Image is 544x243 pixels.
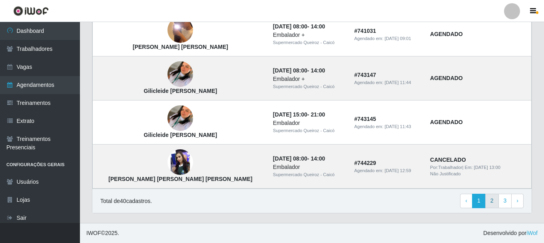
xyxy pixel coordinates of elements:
[273,111,307,118] time: [DATE] 15:00
[526,230,538,236] a: iWof
[430,119,463,125] strong: AGENDADO
[354,167,420,174] div: Agendado em:
[167,96,193,141] img: Gilicleide Chirle de Lucena
[472,194,486,208] a: 1
[273,83,345,90] div: Supermercado Queiroz - Caicó
[273,119,345,127] div: Embalador
[311,155,325,162] time: 14:00
[483,229,538,237] span: Desenvolvido por
[511,194,524,208] a: Next
[385,80,411,85] time: [DATE] 11:44
[430,164,526,171] div: | Em:
[100,197,152,205] p: Total de 40 cadastros.
[354,116,376,122] strong: # 743145
[498,194,512,208] a: 3
[460,194,472,208] a: Previous
[273,127,345,134] div: Supermercado Queiroz - Caicó
[108,176,252,182] strong: [PERSON_NAME] [PERSON_NAME] [PERSON_NAME]
[273,171,345,178] div: Supermercado Queiroz - Caicó
[354,160,376,166] strong: # 744229
[273,67,325,74] strong: -
[144,88,217,94] strong: Gilicleide [PERSON_NAME]
[13,6,49,16] img: CoreUI Logo
[430,171,526,177] div: Não Justificado
[167,52,193,97] img: Gilicleide Chirle de Lucena
[273,75,345,83] div: Embalador +
[273,67,307,74] time: [DATE] 08:00
[430,157,466,163] strong: CANCELADO
[516,197,518,204] span: ›
[273,39,345,46] div: Supermercado Queiroz - Caicó
[354,28,376,34] strong: # 741031
[385,168,411,173] time: [DATE] 12:59
[354,123,420,130] div: Agendado em:
[311,67,325,74] time: 14:00
[273,155,325,162] strong: -
[273,23,307,30] time: [DATE] 08:00
[430,31,463,37] strong: AGENDADO
[86,229,119,237] span: © 2025 .
[354,79,420,86] div: Agendado em:
[311,23,325,30] time: 14:00
[167,2,193,58] img: Harlley Gean Santos de Farias
[460,194,524,208] nav: pagination
[273,111,325,118] strong: -
[354,72,376,78] strong: # 743147
[430,75,463,81] strong: AGENDADO
[430,165,462,170] span: Por: Trabalhador
[273,155,307,162] time: [DATE] 08:00
[354,35,420,42] div: Agendado em:
[273,23,325,30] strong: -
[485,194,499,208] a: 2
[86,230,101,236] span: IWOF
[273,163,345,171] div: Embalador
[385,124,411,129] time: [DATE] 11:43
[167,149,193,175] img: Fernanda Samara de Oliveira Silva
[133,44,228,50] strong: [PERSON_NAME] [PERSON_NAME]
[385,36,411,41] time: [DATE] 09:01
[311,111,325,118] time: 21:00
[465,197,467,204] span: ‹
[144,132,217,138] strong: Gilicleide [PERSON_NAME]
[474,165,500,170] time: [DATE] 13:00
[273,31,345,39] div: Embalador +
